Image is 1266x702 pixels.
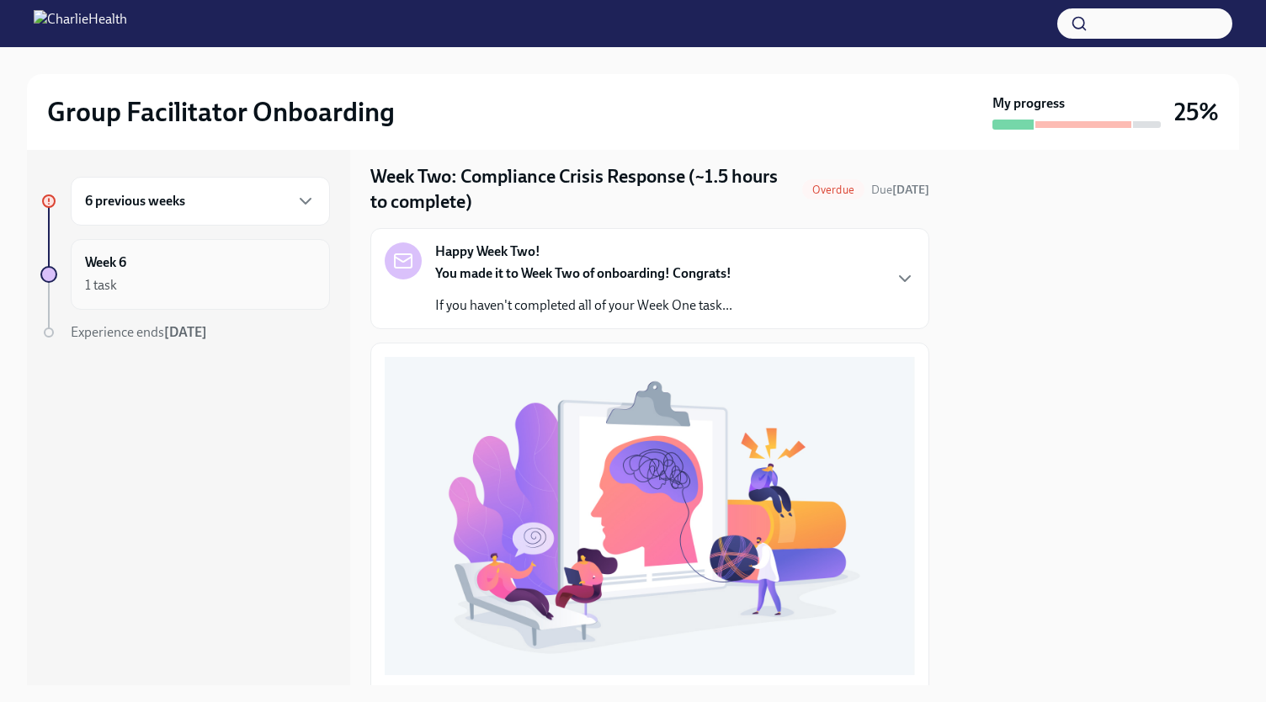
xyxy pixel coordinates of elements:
[992,94,1065,113] strong: My progress
[1174,97,1219,127] h3: 25%
[435,265,731,281] strong: You made it to Week Two of onboarding! Congrats!
[802,183,864,196] span: Overdue
[85,192,185,210] h6: 6 previous weeks
[34,10,127,37] img: CharlieHealth
[71,177,330,226] div: 6 previous weeks
[71,324,207,340] span: Experience ends
[435,296,732,315] p: If you haven't completed all of your Week One task...
[47,95,395,129] h2: Group Facilitator Onboarding
[871,183,929,197] span: Due
[435,242,540,261] strong: Happy Week Two!
[370,164,795,215] h4: Week Two: Compliance Crisis Response (~1.5 hours to complete)
[385,357,915,675] button: Zoom image
[164,324,207,340] strong: [DATE]
[892,183,929,197] strong: [DATE]
[85,276,117,295] div: 1 task
[40,239,330,310] a: Week 61 task
[85,253,126,272] h6: Week 6
[871,182,929,198] span: September 1st, 2025 10:00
